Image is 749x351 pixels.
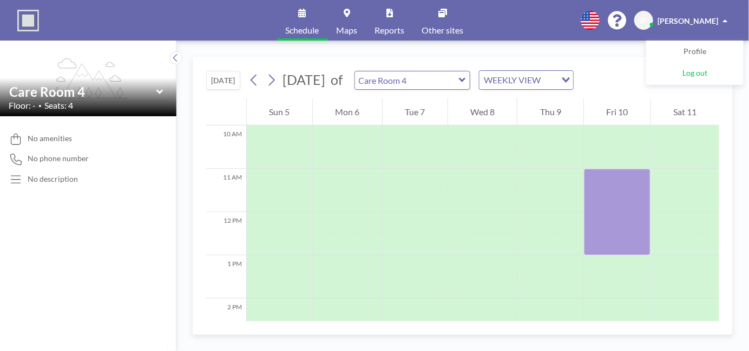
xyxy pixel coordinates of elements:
span: Floor: - [9,100,36,111]
span: Other sites [422,26,464,35]
div: 10 AM [206,125,246,169]
span: [DATE] [283,71,326,88]
div: Mon 6 [313,98,382,125]
div: Fri 10 [584,98,651,125]
span: Profile [684,47,706,57]
span: [PERSON_NAME] [658,16,718,25]
span: No phone number [28,154,89,163]
span: JF [640,16,648,25]
div: Sat 11 [651,98,719,125]
button: [DATE] [206,71,240,90]
div: Thu 9 [517,98,583,125]
span: • [38,102,42,109]
div: Wed 8 [448,98,517,125]
input: Care Room 4 [9,84,156,100]
span: Seats: 4 [44,100,73,111]
div: Search for option [479,71,573,89]
div: 11 AM [206,169,246,212]
span: of [331,71,343,88]
div: No description [28,174,78,184]
div: 2 PM [206,299,246,342]
input: Care Room 4 [355,71,459,89]
span: No amenities [28,134,72,143]
div: Sun 5 [247,98,312,125]
span: WEEKLY VIEW [482,73,543,87]
a: Log out [647,63,743,84]
img: organization-logo [17,10,39,31]
div: Tue 7 [383,98,448,125]
input: Search for option [544,73,555,87]
span: Schedule [286,26,319,35]
div: 1 PM [206,255,246,299]
span: Reports [375,26,405,35]
span: Log out [682,68,707,79]
div: 12 PM [206,212,246,255]
a: Profile [647,41,743,63]
span: Maps [337,26,358,35]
